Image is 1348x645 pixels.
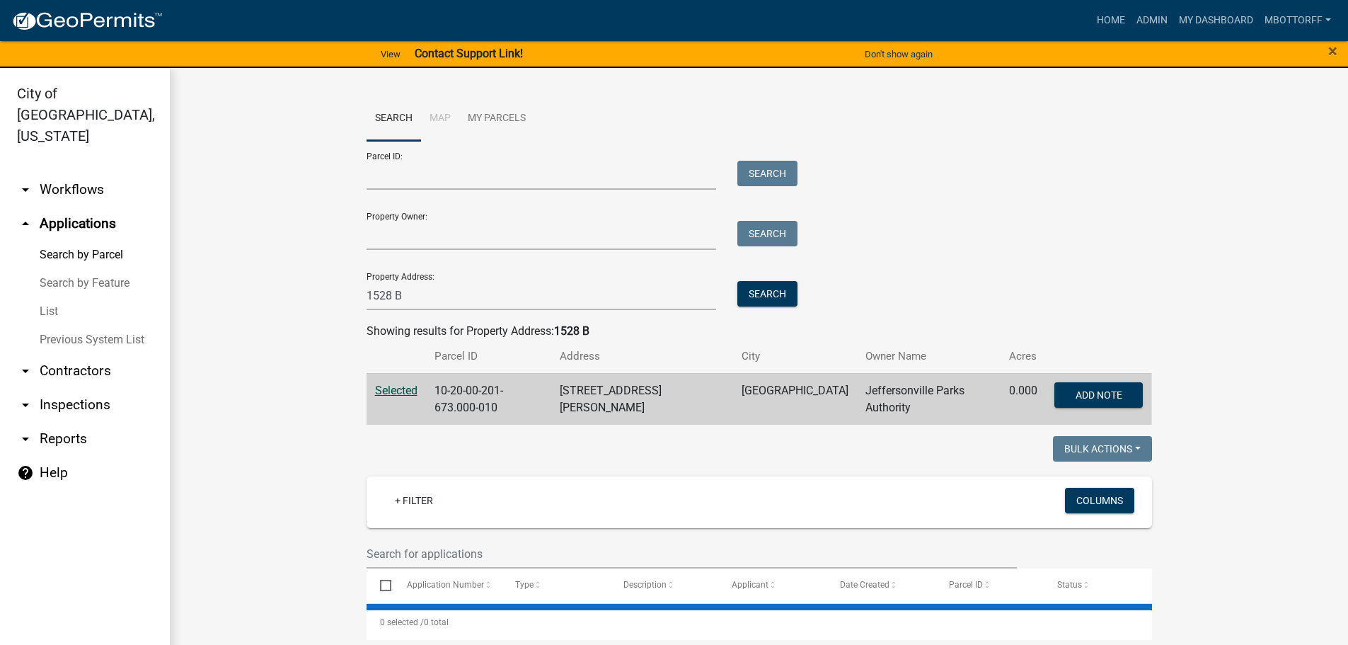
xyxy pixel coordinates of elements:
input: Search for applications [367,540,1018,569]
th: Acres [1001,340,1046,373]
button: Search [737,221,797,246]
th: City [733,340,857,373]
td: [GEOGRAPHIC_DATA] [733,373,857,425]
button: Add Note [1054,382,1143,408]
datatable-header-cell: Application Number [393,569,502,603]
span: Date Created [840,580,889,590]
i: help [17,464,34,481]
span: Application Number [407,580,484,590]
th: Parcel ID [426,340,552,373]
a: Home [1091,7,1131,34]
span: × [1328,41,1337,61]
th: Address [551,340,733,373]
button: Close [1328,42,1337,59]
a: + Filter [384,488,444,513]
button: Search [737,161,797,186]
span: 0 selected / [380,617,424,627]
i: arrow_drop_down [17,363,34,379]
datatable-header-cell: Type [502,569,610,603]
datatable-header-cell: Date Created [826,569,935,603]
div: Showing results for Property Address: [367,323,1152,340]
th: Owner Name [857,340,1001,373]
button: Bulk Actions [1053,436,1152,462]
datatable-header-cell: Parcel ID [935,569,1043,603]
a: My Dashboard [1173,7,1259,34]
span: Status [1057,580,1082,590]
datatable-header-cell: Description [610,569,718,603]
a: Selected [375,384,417,397]
td: 10-20-00-201-673.000-010 [426,373,552,425]
a: Search [367,96,421,142]
a: My Parcels [459,96,534,142]
a: View [375,42,406,66]
a: Mbottorff [1259,7,1337,34]
button: Columns [1065,488,1134,513]
button: Don't show again [859,42,938,66]
div: 0 total [367,605,1152,640]
datatable-header-cell: Status [1043,569,1151,603]
span: Applicant [732,580,768,590]
td: Jeffersonville Parks Authority [857,373,1001,425]
strong: Contact Support Link! [415,47,523,60]
td: [STREET_ADDRESS][PERSON_NAME] [551,373,733,425]
i: arrow_drop_up [17,215,34,232]
td: 0.000 [1001,373,1046,425]
i: arrow_drop_down [17,430,34,447]
datatable-header-cell: Applicant [718,569,826,603]
span: Type [515,580,534,590]
span: Description [623,580,667,590]
i: arrow_drop_down [17,181,34,198]
button: Search [737,281,797,307]
strong: 1528 B [554,324,589,338]
a: Admin [1131,7,1173,34]
datatable-header-cell: Select [367,569,393,603]
i: arrow_drop_down [17,396,34,413]
span: Add Note [1076,389,1122,400]
span: Parcel ID [949,580,983,590]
